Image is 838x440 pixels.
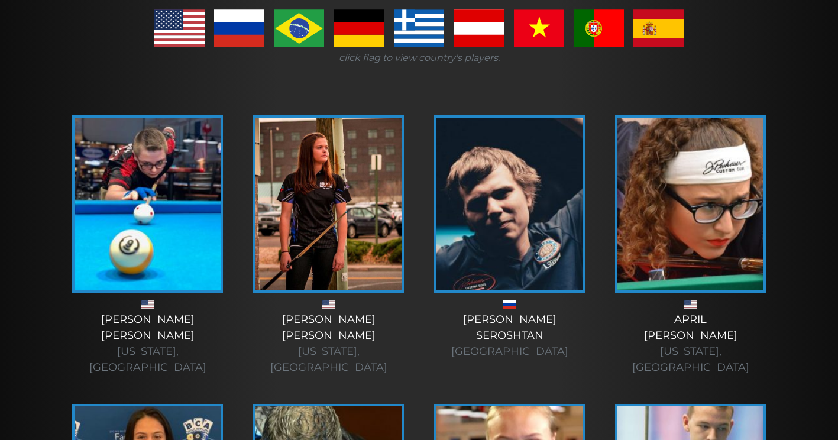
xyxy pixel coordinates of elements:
div: [US_STATE], [GEOGRAPHIC_DATA] [612,344,769,376]
i: click flag to view country's players. [339,52,500,63]
div: [PERSON_NAME] Seroshtan [431,312,588,360]
img: April-225x320.jpg [617,118,763,290]
a: [PERSON_NAME][PERSON_NAME] [US_STATE], [GEOGRAPHIC_DATA] [69,115,227,376]
div: [PERSON_NAME] [PERSON_NAME] [250,312,407,376]
img: andrei-1-225x320.jpg [436,118,583,290]
div: [GEOGRAPHIC_DATA] [431,344,588,360]
img: amanda-c-1-e1555337534391.jpg [255,118,402,290]
img: alex-bryant-225x320.jpg [75,118,221,290]
div: [US_STATE], [GEOGRAPHIC_DATA] [69,344,227,376]
a: April[PERSON_NAME] [US_STATE], [GEOGRAPHIC_DATA] [612,115,769,376]
a: [PERSON_NAME][PERSON_NAME] [US_STATE], [GEOGRAPHIC_DATA] [250,115,407,376]
div: April [PERSON_NAME] [612,312,769,376]
div: [PERSON_NAME] [PERSON_NAME] [69,312,227,376]
a: [PERSON_NAME]Seroshtan [GEOGRAPHIC_DATA] [431,115,588,360]
div: [US_STATE], [GEOGRAPHIC_DATA] [250,344,407,376]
